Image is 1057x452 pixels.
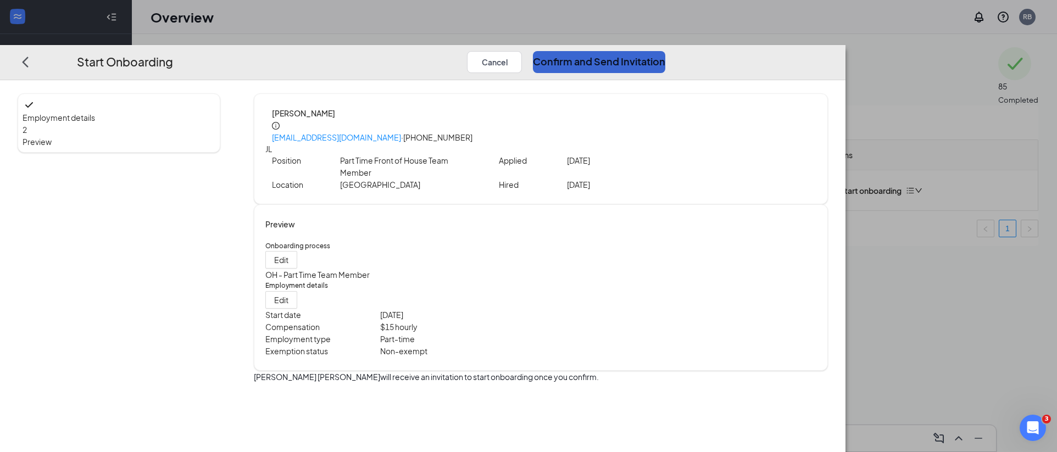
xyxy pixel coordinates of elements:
[265,309,380,321] p: Start date
[499,154,567,166] p: Applied
[499,178,567,191] p: Hired
[533,51,665,73] button: Confirm and Send Invitation
[380,333,541,345] p: Part-time
[274,294,288,306] span: Edit
[265,218,816,230] h4: Preview
[265,143,272,155] div: JL
[567,178,703,191] p: [DATE]
[272,178,340,191] p: Location
[254,371,828,383] p: [PERSON_NAME] [PERSON_NAME] will receive an invitation to start onboarding once you confirm.
[272,122,280,130] span: info-circle
[265,270,370,280] span: OH - Part Time Team Member
[272,107,816,119] h4: [PERSON_NAME]
[1020,415,1046,441] iframe: Intercom live chat
[23,136,215,148] span: Preview
[1042,415,1051,423] span: 3
[380,309,541,321] p: [DATE]
[380,321,541,333] p: $ 15 hourly
[23,125,27,135] span: 2
[274,254,288,266] span: Edit
[23,111,215,124] span: Employment details
[265,345,380,357] p: Exemption status
[272,154,340,166] p: Position
[265,321,380,333] p: Compensation
[340,154,476,178] p: Part Time Front of House Team Member
[567,154,703,166] p: [DATE]
[265,281,816,291] h5: Employment details
[23,98,36,111] svg: Checkmark
[77,53,173,71] h3: Start Onboarding
[272,131,816,143] p: · [PHONE_NUMBER]
[340,178,476,191] p: [GEOGRAPHIC_DATA]
[265,252,297,269] button: Edit
[380,345,541,357] p: Non-exempt
[272,132,401,142] a: [EMAIL_ADDRESS][DOMAIN_NAME]
[265,291,297,309] button: Edit
[265,241,816,251] h5: Onboarding process
[467,51,522,73] button: Cancel
[265,333,380,345] p: Employment type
